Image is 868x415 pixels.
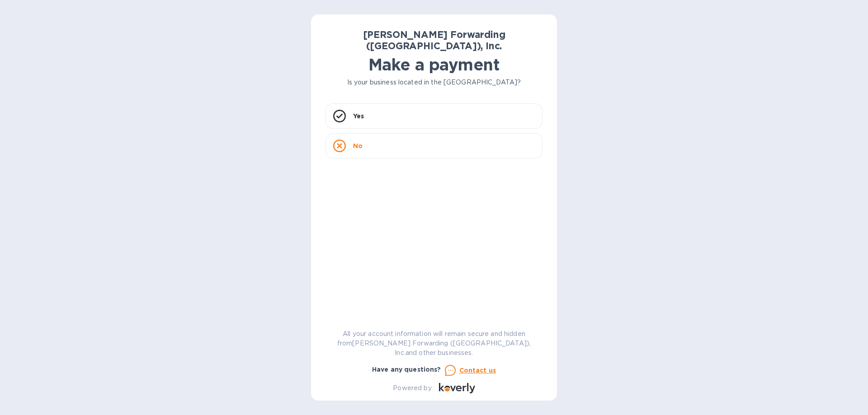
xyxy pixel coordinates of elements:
b: [PERSON_NAME] Forwarding ([GEOGRAPHIC_DATA]), Inc. [363,29,505,51]
p: Powered by [393,383,431,393]
u: Contact us [459,367,496,374]
p: No [353,141,363,150]
p: Yes [353,112,364,121]
b: Have any questions? [372,366,441,373]
h1: Make a payment [325,55,542,74]
p: All your account information will remain secure and hidden from [PERSON_NAME] Forwarding ([GEOGRA... [325,329,542,358]
p: Is your business located in the [GEOGRAPHIC_DATA]? [325,78,542,87]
